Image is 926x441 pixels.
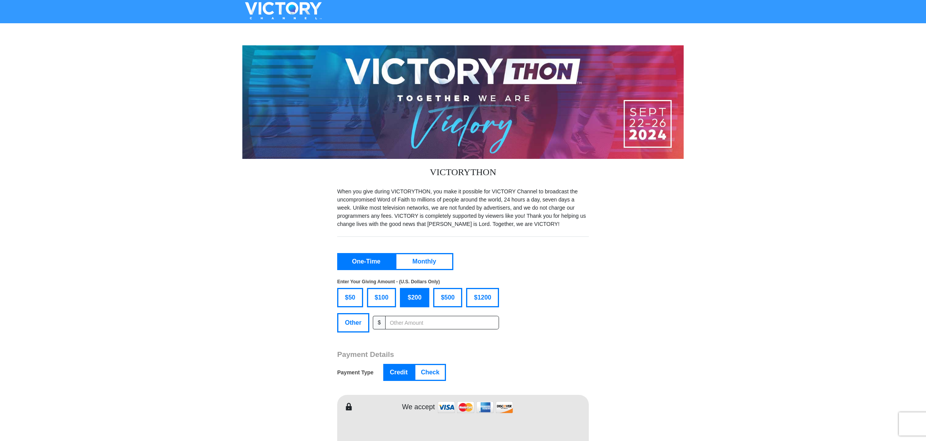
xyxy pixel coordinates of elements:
strong: Enter Your Giving Amount - (U.S. Dollars Only) [337,279,440,284]
input: Other Amount [385,316,499,329]
button: Check [415,365,445,380]
h4: We accept [402,403,435,412]
h3: Payment Details [337,350,535,359]
h3: VICTORYTHON [337,159,589,188]
span: $1200 [470,292,495,303]
span: $500 [437,292,459,303]
button: Monthly [396,254,452,269]
button: One-Time [338,254,394,269]
span: $ [373,316,386,329]
span: $200 [404,292,425,303]
h5: Payment Type [337,369,374,376]
span: $100 [371,292,393,303]
img: VICTORYTHON - VICTORY Channel [235,2,332,19]
span: $50 [341,292,359,303]
button: Credit [384,365,413,380]
p: When you give during VICTORYTHON, you make it possible for VICTORY Channel to broadcast the uncom... [337,188,589,228]
span: Other [341,317,365,329]
img: credit cards accepted [437,399,514,415]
